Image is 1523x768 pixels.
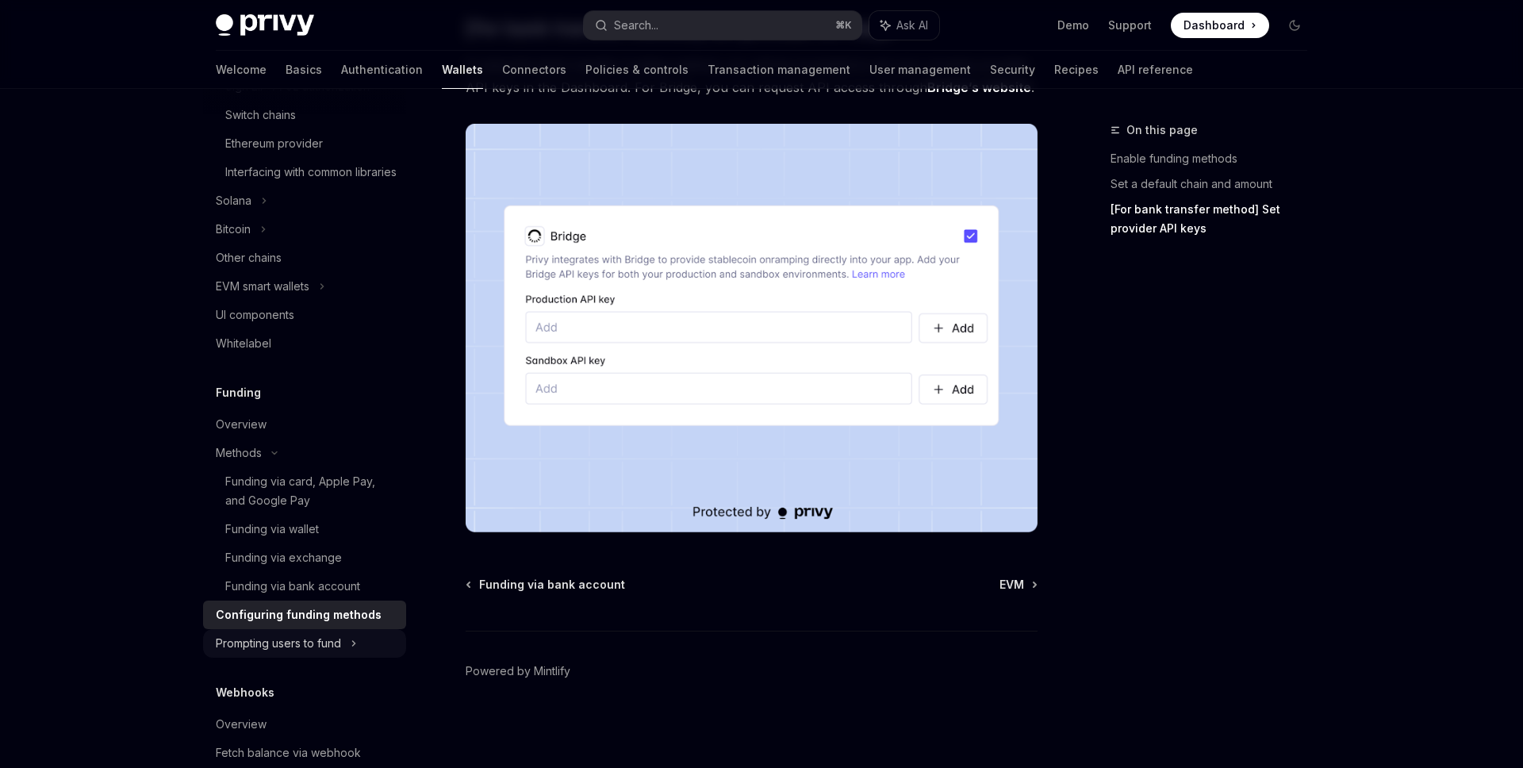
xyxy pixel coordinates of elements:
a: Transaction management [708,51,850,89]
a: Funding via exchange [203,543,406,572]
a: Powered by Mintlify [466,663,570,679]
a: Ethereum provider [203,129,406,158]
a: Welcome [216,51,267,89]
div: Ethereum provider [225,134,323,153]
a: Demo [1057,17,1089,33]
div: Switch chains [225,106,296,125]
div: Bitcoin [216,220,251,239]
img: Bridge keys PNG [466,124,1038,532]
a: Switch chains [203,101,406,129]
button: Ask AI [869,11,939,40]
a: Overview [203,410,406,439]
span: Ask AI [896,17,928,33]
a: Funding via bank account [467,577,625,593]
a: Enable funding methods [1111,146,1320,171]
img: dark logo [216,14,314,36]
div: Methods [216,444,262,463]
a: Security [990,51,1035,89]
div: Whitelabel [216,334,271,353]
a: Dashboard [1171,13,1269,38]
a: Whitelabel [203,329,406,358]
a: Other chains [203,244,406,272]
a: Connectors [502,51,566,89]
a: User management [869,51,971,89]
div: Other chains [216,248,282,267]
a: Funding via bank account [203,572,406,601]
div: EVM smart wallets [216,277,309,296]
div: Configuring funding methods [216,605,382,624]
a: Wallets [442,51,483,89]
div: Fetch balance via webhook [216,743,361,762]
a: Recipes [1054,51,1099,89]
h5: Webhooks [216,683,274,702]
button: Toggle dark mode [1282,13,1307,38]
a: Funding via wallet [203,515,406,543]
div: Prompting users to fund [216,634,341,653]
span: EVM [999,577,1024,593]
a: [For bank transfer method] Set provider API keys [1111,197,1320,241]
a: API reference [1118,51,1193,89]
div: Funding via exchange [225,548,342,567]
div: Search... [614,16,658,35]
div: Funding via wallet [225,520,319,539]
div: Interfacing with common libraries [225,163,397,182]
button: Search...⌘K [584,11,861,40]
h5: Funding [216,383,261,402]
a: Configuring funding methods [203,601,406,629]
span: Dashboard [1183,17,1245,33]
a: Set a default chain and amount [1111,171,1320,197]
div: UI components [216,305,294,324]
a: Funding via card, Apple Pay, and Google Pay [203,467,406,515]
a: EVM [999,577,1036,593]
a: Authentication [341,51,423,89]
div: Funding via card, Apple Pay, and Google Pay [225,472,397,510]
a: Overview [203,710,406,739]
div: Funding via bank account [225,577,360,596]
a: Support [1108,17,1152,33]
a: Policies & controls [585,51,689,89]
div: Overview [216,415,267,434]
a: Interfacing with common libraries [203,158,406,186]
a: UI components [203,301,406,329]
span: On this page [1126,121,1198,140]
span: Funding via bank account [479,577,625,593]
div: Solana [216,191,251,210]
a: Fetch balance via webhook [203,739,406,767]
a: Basics [286,51,322,89]
div: Overview [216,715,267,734]
span: ⌘ K [835,19,852,32]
